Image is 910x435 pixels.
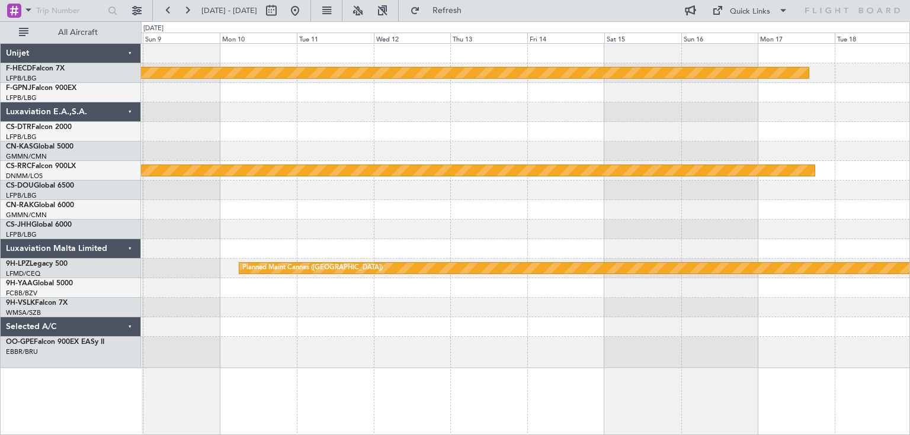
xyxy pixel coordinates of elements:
[201,5,257,16] span: [DATE] - [DATE]
[450,33,527,43] div: Thu 13
[6,163,76,170] a: CS-RRCFalcon 900LX
[6,202,74,209] a: CN-RAKGlobal 6000
[6,152,47,161] a: GMMN/CMN
[6,163,31,170] span: CS-RRC
[242,259,383,277] div: Planned Maint Cannes ([GEOGRAPHIC_DATA])
[758,33,835,43] div: Mon 17
[405,1,476,20] button: Refresh
[6,124,31,131] span: CS-DTR
[730,6,770,18] div: Quick Links
[6,143,73,150] a: CN-KASGlobal 5000
[6,221,72,228] a: CS-JHHGlobal 6000
[374,33,451,43] div: Wed 12
[6,280,33,287] span: 9H-YAA
[6,308,41,317] a: WMSA/SZB
[13,23,129,42] button: All Aircraft
[6,143,33,150] span: CN-KAS
[6,211,47,220] a: GMMN/CMN
[6,221,31,228] span: CS-JHH
[31,28,125,37] span: All Aircraft
[6,289,37,298] a: FCBB/BZV
[6,339,104,346] a: OO-GPEFalcon 900EX EASy II
[527,33,604,43] div: Fri 14
[6,94,37,102] a: LFPB/LBG
[6,347,38,356] a: EBBR/BRU
[681,33,758,43] div: Sun 16
[706,1,794,20] button: Quick Links
[422,7,472,15] span: Refresh
[6,124,72,131] a: CS-DTRFalcon 2000
[6,299,68,307] a: 9H-VSLKFalcon 7X
[6,133,37,141] a: LFPB/LBG
[6,191,37,200] a: LFPB/LBG
[6,230,37,239] a: LFPB/LBG
[6,260,30,268] span: 9H-LPZ
[6,85,31,92] span: F-GPNJ
[6,182,34,189] span: CS-DOU
[6,85,76,92] a: F-GPNJFalcon 900EX
[604,33,681,43] div: Sat 15
[6,269,40,278] a: LFMD/CEQ
[6,339,34,346] span: OO-GPE
[6,172,43,181] a: DNMM/LOS
[6,299,35,307] span: 9H-VSLK
[143,24,164,34] div: [DATE]
[297,33,374,43] div: Tue 11
[6,65,32,72] span: F-HECD
[220,33,297,43] div: Mon 10
[6,65,65,72] a: F-HECDFalcon 7X
[6,202,34,209] span: CN-RAK
[6,280,73,287] a: 9H-YAAGlobal 5000
[6,74,37,83] a: LFPB/LBG
[36,2,104,20] input: Trip Number
[6,260,68,268] a: 9H-LPZLegacy 500
[143,33,220,43] div: Sun 9
[6,182,74,189] a: CS-DOUGlobal 6500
